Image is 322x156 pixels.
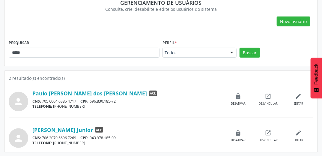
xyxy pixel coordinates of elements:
[265,93,272,100] i: open_in_new
[231,138,246,142] div: Desativar
[32,104,223,109] div: [PHONE_NUMBER]
[32,135,223,140] div: 706 2070 6696 7269 043.978.185-09
[295,93,302,100] i: edit
[240,48,260,58] button: Buscar
[165,50,224,56] span: Todos
[294,138,303,142] div: Editar
[9,75,313,81] div: 2 resultado(s) encontrado(s)
[95,127,103,133] span: ACE
[13,133,24,144] i: person
[314,64,319,85] span: Feedback
[32,140,52,145] span: TELEFONE:
[231,102,246,106] div: Desativar
[235,130,242,136] i: lock
[259,138,278,142] div: Desvincular
[311,58,322,98] button: Feedback - Mostrar pesquisa
[294,102,303,106] div: Editar
[81,99,89,104] span: CPF:
[295,130,302,136] i: edit
[13,6,309,12] div: Consulte, crie, desabilite e edite os usuários do sistema
[162,38,177,48] label: Perfil
[265,130,272,136] i: open_in_new
[277,16,310,27] button: Novo usuário
[32,140,223,145] div: [PHONE_NUMBER]
[32,127,93,133] a: [PERSON_NAME] Junior
[32,104,52,109] span: TELEFONE:
[81,135,89,140] span: CPF:
[32,90,147,97] a: Paulo [PERSON_NAME] dos [PERSON_NAME]
[32,99,223,104] div: 705 6004 0385 4717 696.830.185-72
[235,93,242,100] i: lock
[259,102,278,106] div: Desvincular
[280,18,307,25] span: Novo usuário
[13,96,24,107] i: person
[32,135,41,140] span: CNS:
[9,38,29,48] label: PESQUISAR
[32,99,41,104] span: CNS:
[149,91,157,96] span: ACE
